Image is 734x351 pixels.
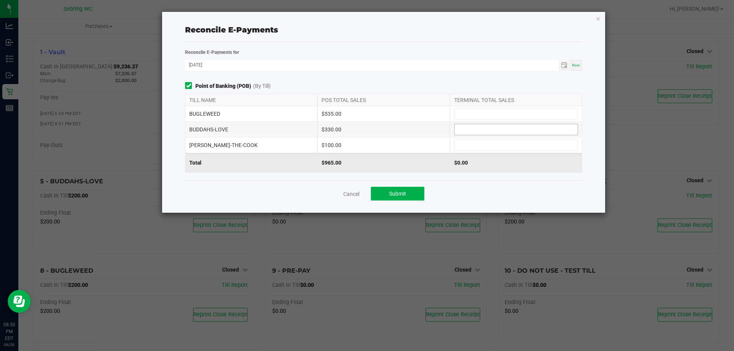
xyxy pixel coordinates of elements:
strong: Reconcile E-Payments for [185,50,239,55]
a: Cancel [343,190,359,198]
div: $0.00 [450,153,582,172]
div: TERMINAL TOTAL SALES [450,94,582,106]
div: BUGLEWEED [185,106,317,121]
div: TILL NAME [185,94,317,106]
div: BUDDAHS-LOVE [185,122,317,137]
div: $965.00 [317,153,450,172]
div: $100.00 [317,137,450,153]
strong: Point of Banking (POB) [195,82,251,90]
div: POS TOTAL SALES [317,94,450,106]
div: $535.00 [317,106,450,121]
div: Reconcile E-Payments [185,24,582,36]
span: Now [572,63,580,67]
span: Toggle calendar [559,60,570,71]
span: (By Till) [253,82,271,90]
span: Submit [389,191,406,197]
input: Date [185,60,559,70]
form-toggle: Include in reconciliation [185,82,195,90]
div: $330.00 [317,122,450,137]
button: Submit [371,187,424,201]
iframe: Resource center [8,290,31,313]
div: Total [185,153,317,172]
div: [PERSON_NAME]-THE-COOK [185,137,317,153]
